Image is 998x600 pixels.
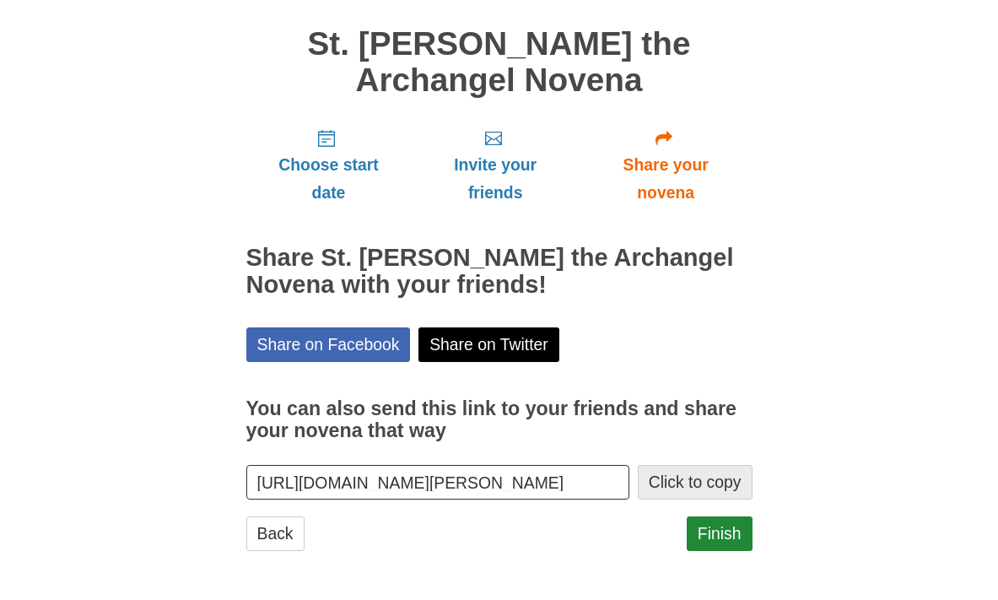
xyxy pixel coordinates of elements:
[246,516,305,551] a: Back
[246,245,753,299] h2: Share St. [PERSON_NAME] the Archangel Novena with your friends!
[246,327,411,362] a: Share on Facebook
[428,151,562,207] span: Invite your friends
[246,26,753,98] h1: St. [PERSON_NAME] the Archangel Novena
[596,151,736,207] span: Share your novena
[246,115,412,215] a: Choose start date
[411,115,579,215] a: Invite your friends
[687,516,753,551] a: Finish
[580,115,753,215] a: Share your novena
[263,151,395,207] span: Choose start date
[638,465,753,500] button: Click to copy
[418,327,559,362] a: Share on Twitter
[246,398,753,441] h3: You can also send this link to your friends and share your novena that way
